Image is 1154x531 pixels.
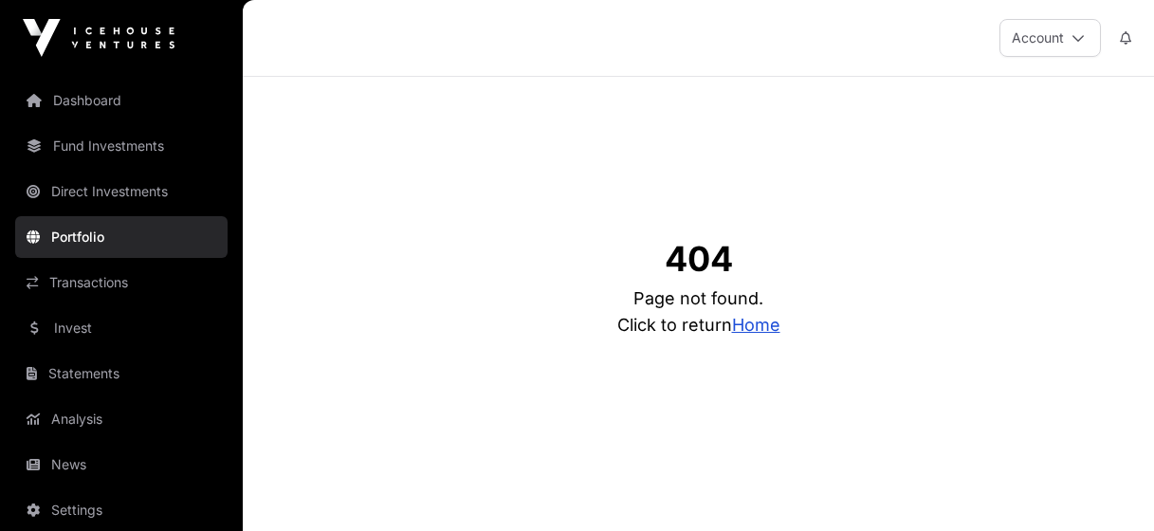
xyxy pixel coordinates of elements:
a: Fund Investments [15,125,228,167]
img: Icehouse Ventures Logo [23,19,174,57]
a: Dashboard [15,80,228,121]
button: Account [999,19,1101,57]
h1: 404 [665,240,733,278]
a: News [15,444,228,485]
a: Home [732,315,780,335]
p: Page not found. [633,285,763,312]
a: Analysis [15,398,228,440]
a: Statements [15,353,228,394]
a: Invest [15,307,228,349]
p: Click to return [617,312,780,339]
a: Transactions [15,262,228,303]
a: Portfolio [15,216,228,258]
a: Settings [15,489,228,531]
a: Direct Investments [15,171,228,212]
